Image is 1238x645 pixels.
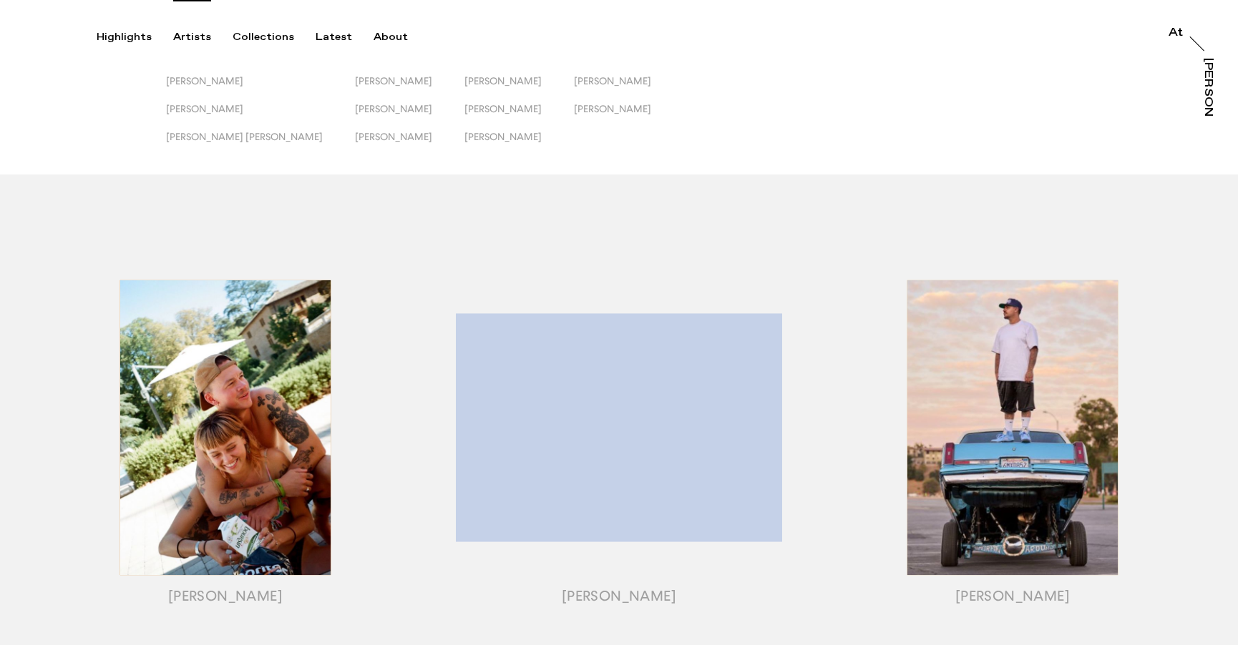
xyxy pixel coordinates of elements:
[97,31,173,44] button: Highlights
[574,75,683,103] button: [PERSON_NAME]
[574,103,651,114] span: [PERSON_NAME]
[1169,27,1183,41] a: At
[374,31,429,44] button: About
[355,103,464,131] button: [PERSON_NAME]
[464,131,542,142] span: [PERSON_NAME]
[464,103,542,114] span: [PERSON_NAME]
[464,103,574,131] button: [PERSON_NAME]
[316,31,374,44] button: Latest
[355,131,432,142] span: [PERSON_NAME]
[574,103,683,131] button: [PERSON_NAME]
[355,103,432,114] span: [PERSON_NAME]
[355,131,464,159] button: [PERSON_NAME]
[464,75,574,103] button: [PERSON_NAME]
[233,31,294,44] div: Collections
[166,131,355,159] button: [PERSON_NAME] [PERSON_NAME]
[166,103,243,114] span: [PERSON_NAME]
[355,75,464,103] button: [PERSON_NAME]
[166,131,323,142] span: [PERSON_NAME] [PERSON_NAME]
[316,31,352,44] div: Latest
[97,31,152,44] div: Highlights
[464,75,542,87] span: [PERSON_NAME]
[1202,58,1214,168] div: [PERSON_NAME]
[233,31,316,44] button: Collections
[1199,58,1214,117] a: [PERSON_NAME]
[166,75,355,103] button: [PERSON_NAME]
[464,131,574,159] button: [PERSON_NAME]
[166,103,355,131] button: [PERSON_NAME]
[173,31,211,44] div: Artists
[374,31,408,44] div: About
[173,31,233,44] button: Artists
[574,75,651,87] span: [PERSON_NAME]
[355,75,432,87] span: [PERSON_NAME]
[166,75,243,87] span: [PERSON_NAME]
